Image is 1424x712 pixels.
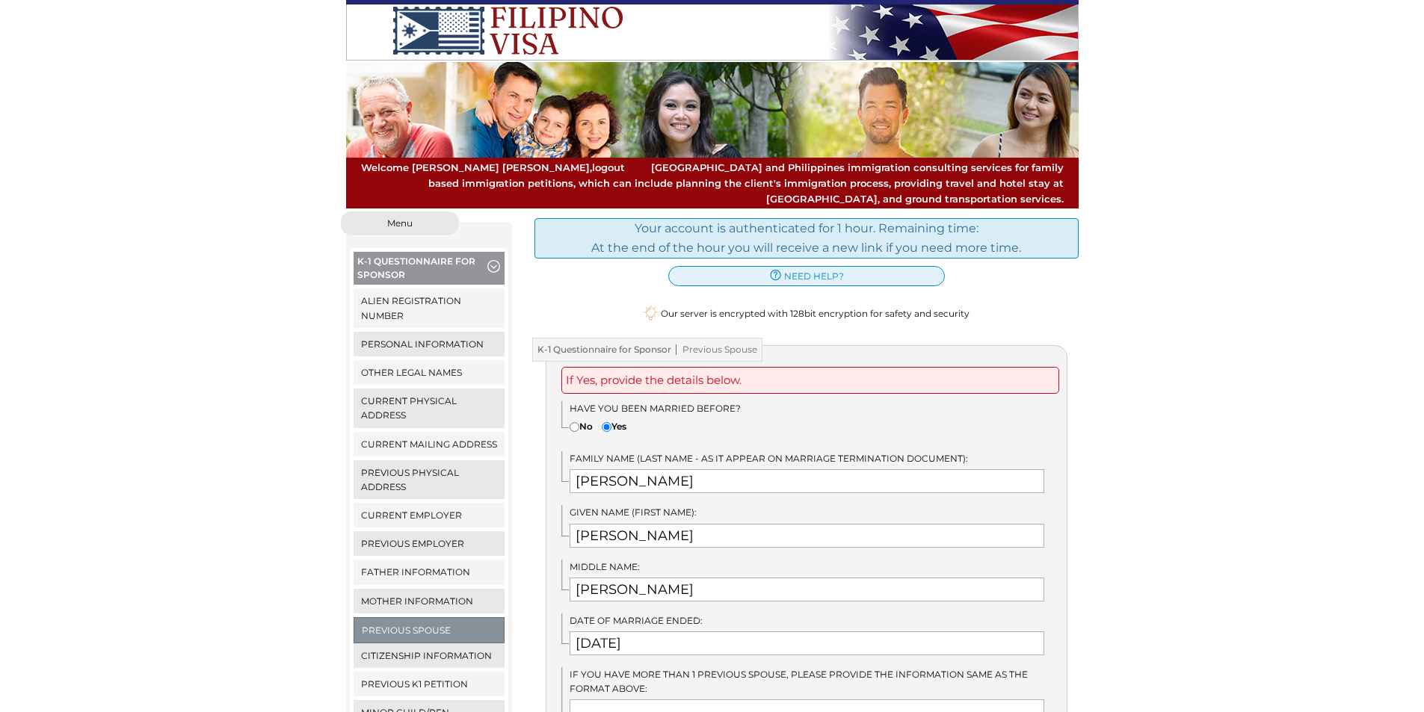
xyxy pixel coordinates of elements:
[570,453,968,464] span: Family Name (Last Name - as it appear on marriage termination document):
[532,338,762,362] h3: K-1 Questionnaire for Sponsor
[354,560,505,584] a: Father Information
[354,531,505,556] a: Previous Employer
[570,669,1028,694] span: IF you have more than 1 previous spouse, please provide the information same as the format above:
[354,332,505,356] a: Personal Information
[534,218,1079,258] div: Your account is authenticated for 1 hour. Remaining time: At the end of the hour you will receive...
[570,507,697,518] span: Given Name (First Name):
[354,503,505,527] a: Current Employer
[668,266,945,286] a: need help?
[602,419,626,433] label: Yes
[354,672,505,696] a: Previous K1 Petition
[361,160,1064,206] span: [GEOGRAPHIC_DATA] and Philippines immigration consulting services for family based immigration pe...
[340,211,460,236] button: Menu
[671,344,757,355] span: Previous Spouse
[387,219,413,228] span: Menu
[354,643,505,668] a: Citizenship Information
[592,161,625,173] a: logout
[602,422,611,432] input: Yes
[354,432,505,456] a: Current Mailing Address
[570,422,579,432] input: No
[361,160,625,176] span: Welcome [PERSON_NAME] [PERSON_NAME],
[784,269,844,283] span: need help?
[570,403,741,414] span: Have you been married before?
[661,306,970,321] span: Our server is encrypted with 128bit encryption for safety and security
[354,388,505,427] a: Current Physical Address
[570,615,703,626] span: Date of Marriage ended:
[570,561,640,572] span: Middle Name:
[354,618,505,643] a: Previous Spouse
[354,460,505,499] a: Previous Physical Address
[570,419,593,433] label: No
[354,252,505,288] button: K-1 Questionnaire for Sponsor
[354,589,505,613] a: Mother Information
[561,367,1059,394] div: If Yes, provide the details below.
[354,360,505,385] a: Other Legal Names
[354,288,505,327] a: Alien Registration Number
